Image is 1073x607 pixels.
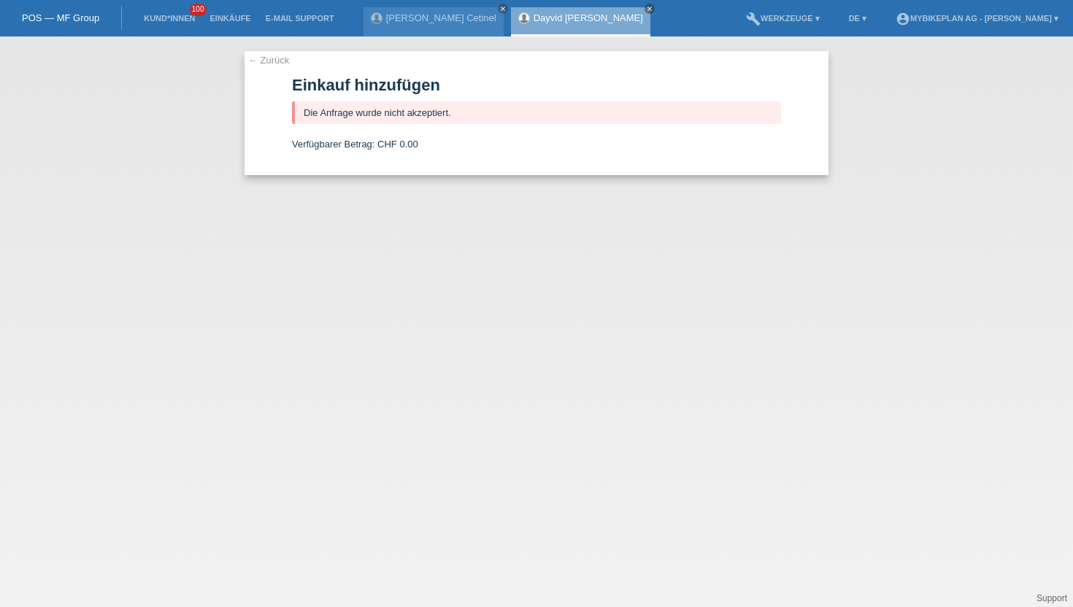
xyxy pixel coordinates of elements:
[645,4,655,14] a: close
[746,12,761,26] i: build
[292,76,781,94] h1: Einkauf hinzufügen
[534,12,643,23] a: Dayvid [PERSON_NAME]
[22,12,99,23] a: POS — MF Group
[292,101,781,124] div: Die Anfrage wurde nicht akzeptiert.
[646,5,653,12] i: close
[498,4,508,14] a: close
[386,12,496,23] a: [PERSON_NAME] Cetinel
[842,14,874,23] a: DE ▾
[739,14,827,23] a: buildWerkzeuge ▾
[896,12,910,26] i: account_circle
[377,139,418,150] span: CHF 0.00
[248,55,289,66] a: ← Zurück
[1037,593,1067,603] a: Support
[258,14,342,23] a: E-Mail Support
[202,14,258,23] a: Einkäufe
[888,14,1066,23] a: account_circleMybikeplan AG - [PERSON_NAME] ▾
[136,14,202,23] a: Kund*innen
[499,5,507,12] i: close
[292,139,374,150] span: Verfügbarer Betrag:
[190,4,207,16] span: 100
